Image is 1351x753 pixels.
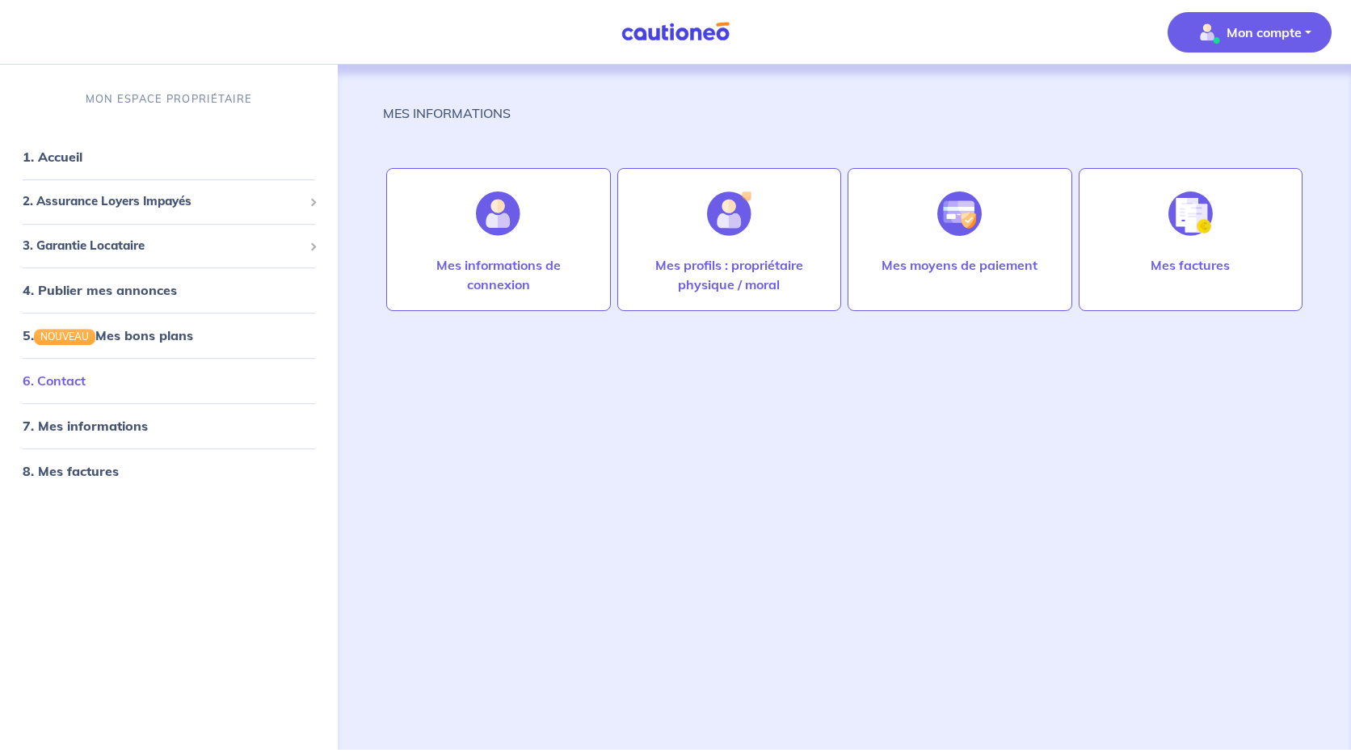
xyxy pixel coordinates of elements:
img: illu_credit_card_no_anim.svg [937,191,982,236]
a: 5.NOUVEAUMes bons plans [23,327,193,343]
span: 3. Garantie Locataire [23,237,303,255]
button: illu_account_valid_menu.svgMon compte [1168,12,1332,53]
div: 4. Publier mes annonces [6,274,331,306]
img: illu_account_valid_menu.svg [1194,19,1220,45]
p: Mes moyens de paiement [882,255,1037,275]
a: 7. Mes informations [23,419,148,435]
p: Mes profils : propriétaire physique / moral [634,255,825,294]
div: 3. Garantie Locataire [6,230,331,262]
img: illu_invoice.svg [1168,191,1213,236]
a: 6. Contact [23,373,86,389]
img: Cautioneo [615,22,736,42]
img: illu_account.svg [476,191,520,236]
p: Mon compte [1227,23,1302,42]
div: 6. Contact [6,365,331,398]
p: Mes factures [1151,255,1230,275]
p: MON ESPACE PROPRIÉTAIRE [86,91,252,107]
div: 7. Mes informations [6,410,331,443]
a: 4. Publier mes annonces [23,282,177,298]
span: 2. Assurance Loyers Impayés [23,192,303,211]
p: MES INFORMATIONS [383,103,511,123]
div: 5.NOUVEAUMes bons plans [6,319,331,351]
p: Mes informations de connexion [403,255,594,294]
div: 2. Assurance Loyers Impayés [6,186,331,217]
a: 1. Accueil [23,149,82,165]
div: 1. Accueil [6,141,331,173]
div: 8. Mes factures [6,456,331,488]
img: illu_account_add.svg [707,191,751,236]
a: 8. Mes factures [23,464,119,480]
